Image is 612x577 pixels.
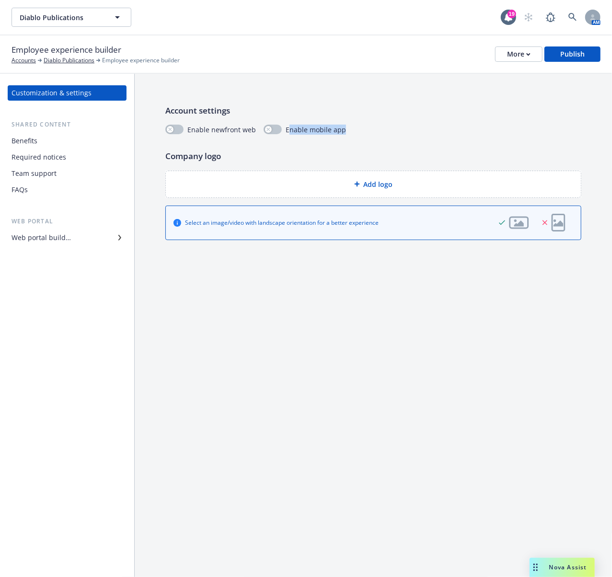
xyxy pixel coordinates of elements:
[364,179,393,189] span: Add logo
[8,166,127,181] a: Team support
[8,120,127,129] div: Shared content
[12,56,36,65] a: Accounts
[286,125,346,135] span: Enable mobile app
[165,104,581,117] p: Account settings
[8,85,127,101] a: Customization & settings
[530,558,542,577] div: Drag to move
[102,56,180,65] span: Employee experience builder
[560,47,585,61] div: Publish
[12,150,66,165] div: Required notices
[12,44,121,56] span: Employee experience builder
[541,8,560,27] a: Report a Bug
[495,46,543,62] button: More
[165,171,581,198] div: Add logo
[8,133,127,149] a: Benefits
[530,558,595,577] button: Nova Assist
[8,182,127,197] a: FAQs
[12,166,57,181] div: Team support
[544,46,600,62] button: Publish
[12,133,37,149] div: Benefits
[563,8,582,27] a: Search
[8,150,127,165] a: Required notices
[549,563,587,571] span: Nova Assist
[187,125,256,135] span: Enable newfront web
[185,219,379,227] div: Select an image/video with landscape orientation for a better experience
[20,12,103,23] span: Diablo Publications
[12,85,92,101] div: Customization & settings
[44,56,94,65] a: Diablo Publications
[507,47,531,61] div: More
[165,150,581,162] p: Company logo
[12,230,71,245] div: Web portal builder
[508,10,516,18] div: 19
[12,182,28,197] div: FAQs
[12,8,131,27] button: Diablo Publications
[8,217,127,226] div: Web portal
[519,8,538,27] a: Start snowing
[8,230,127,245] a: Web portal builder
